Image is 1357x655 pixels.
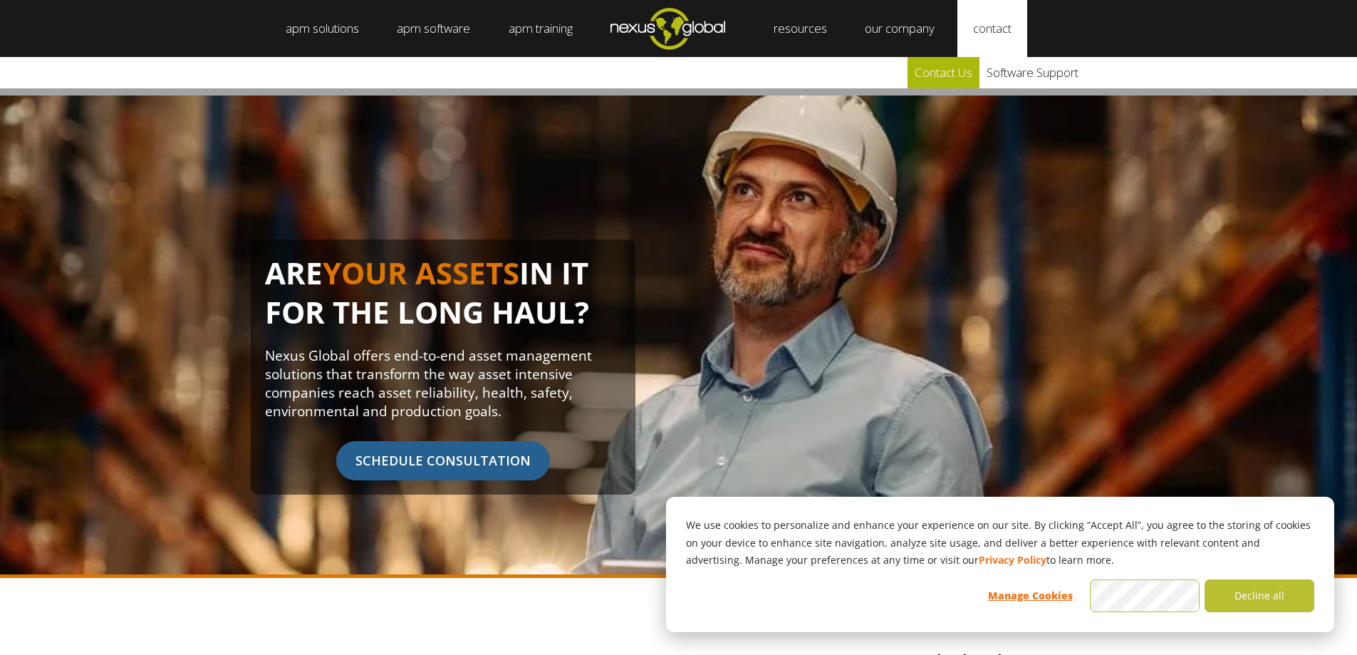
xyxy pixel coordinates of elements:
a: Privacy Policy [979,552,1046,569]
span: SCHEDULE CONSULTATION [336,441,550,480]
button: Manage Cookies [975,579,1085,612]
h1: ARE IN IT FOR THE LONG HAUL? [265,254,621,346]
a: Software Support [979,57,1086,88]
p: Nexus Global offers end-to-end asset management solutions that transform the way asset intensive ... [265,346,621,421]
a: Contact Us [908,57,979,88]
button: Accept all [1090,579,1200,612]
div: Cookie banner [666,497,1334,632]
button: Decline all [1205,579,1314,612]
p: We use cookies to personalize and enhance your experience on our site. By clicking “Accept All”, ... [686,517,1314,569]
span: YOUR ASSETS [323,252,519,293]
